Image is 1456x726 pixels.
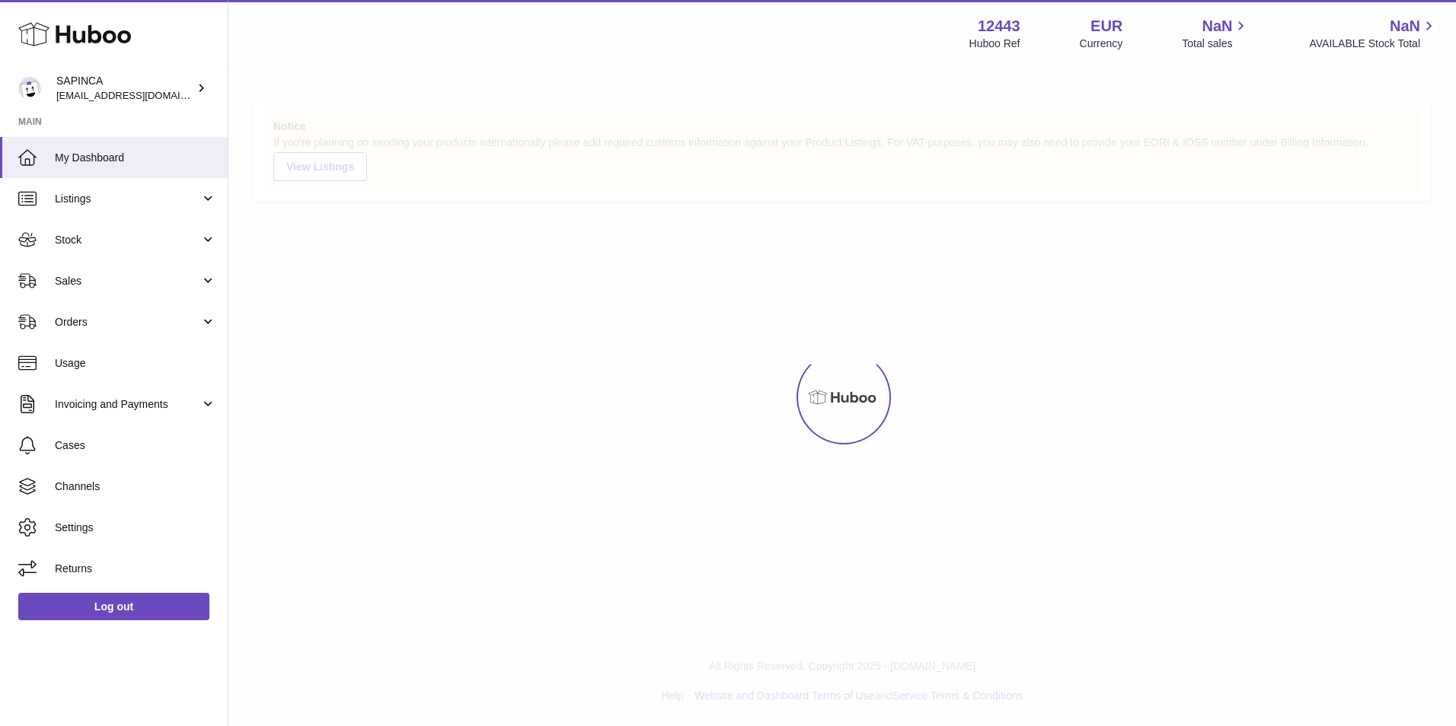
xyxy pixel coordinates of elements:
[18,593,209,620] a: Log out
[55,521,216,535] span: Settings
[18,77,41,100] img: internalAdmin-12443@internal.huboo.com
[55,233,200,247] span: Stock
[978,16,1020,37] strong: 12443
[55,479,216,494] span: Channels
[1182,16,1250,51] a: NaN Total sales
[55,315,200,330] span: Orders
[56,89,224,101] span: [EMAIL_ADDRESS][DOMAIN_NAME]
[1390,16,1420,37] span: NaN
[1080,37,1123,51] div: Currency
[1182,37,1250,51] span: Total sales
[55,397,200,412] span: Invoicing and Payments
[55,151,216,165] span: My Dashboard
[55,562,216,576] span: Returns
[1309,16,1438,51] a: NaN AVAILABLE Stock Total
[1309,37,1438,51] span: AVAILABLE Stock Total
[969,37,1020,51] div: Huboo Ref
[55,274,200,288] span: Sales
[56,74,193,103] div: SAPINCA
[1202,16,1232,37] span: NaN
[55,192,200,206] span: Listings
[55,356,216,371] span: Usage
[1090,16,1122,37] strong: EUR
[55,438,216,453] span: Cases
